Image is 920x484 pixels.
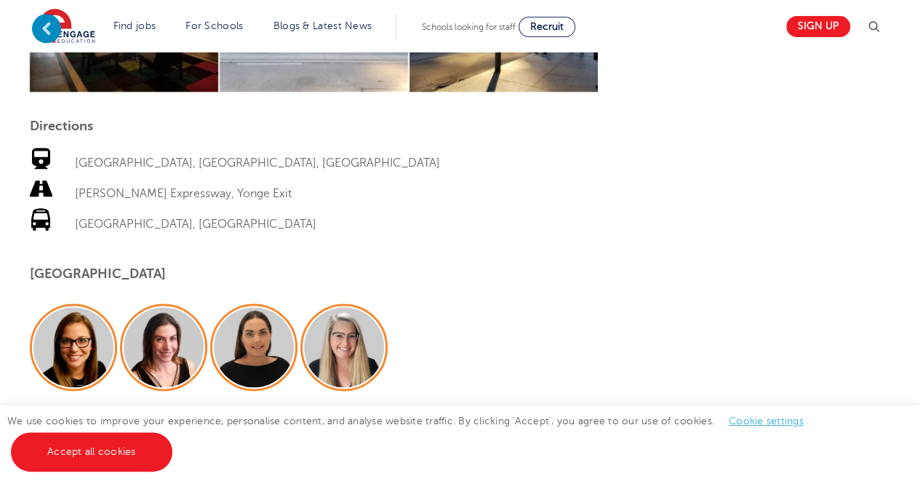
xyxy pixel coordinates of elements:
span: We use cookies to improve your experience, personalise content, and analyse website traffic. By c... [7,416,818,457]
a: Accept all cookies [11,432,172,472]
h3: [GEOGRAPHIC_DATA] [30,267,596,282]
img: Laura Hamilton [33,307,113,387]
li: [GEOGRAPHIC_DATA], [GEOGRAPHIC_DATA] [30,209,596,239]
img: Kaileigh Babcock [304,307,384,387]
h3: Directions [30,119,596,134]
img: Megan Oosthuizen [214,307,294,387]
span: Schools looking for staff [422,22,516,32]
a: Sign up [786,16,850,37]
li: [PERSON_NAME] Expressway, Yonge Exit [30,178,596,209]
span: Recruit [530,21,564,32]
a: Recruit [519,17,575,37]
a: Cookie settings [729,416,804,427]
img: Engage Education [39,9,95,45]
button: Previous [32,14,61,43]
a: Blogs & Latest News [273,20,372,31]
li: [GEOGRAPHIC_DATA], [GEOGRAPHIC_DATA], [GEOGRAPHIC_DATA] [30,148,596,178]
a: Find jobs [113,20,156,31]
img: Kelley Potter [124,307,204,387]
a: For Schools [185,20,243,31]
